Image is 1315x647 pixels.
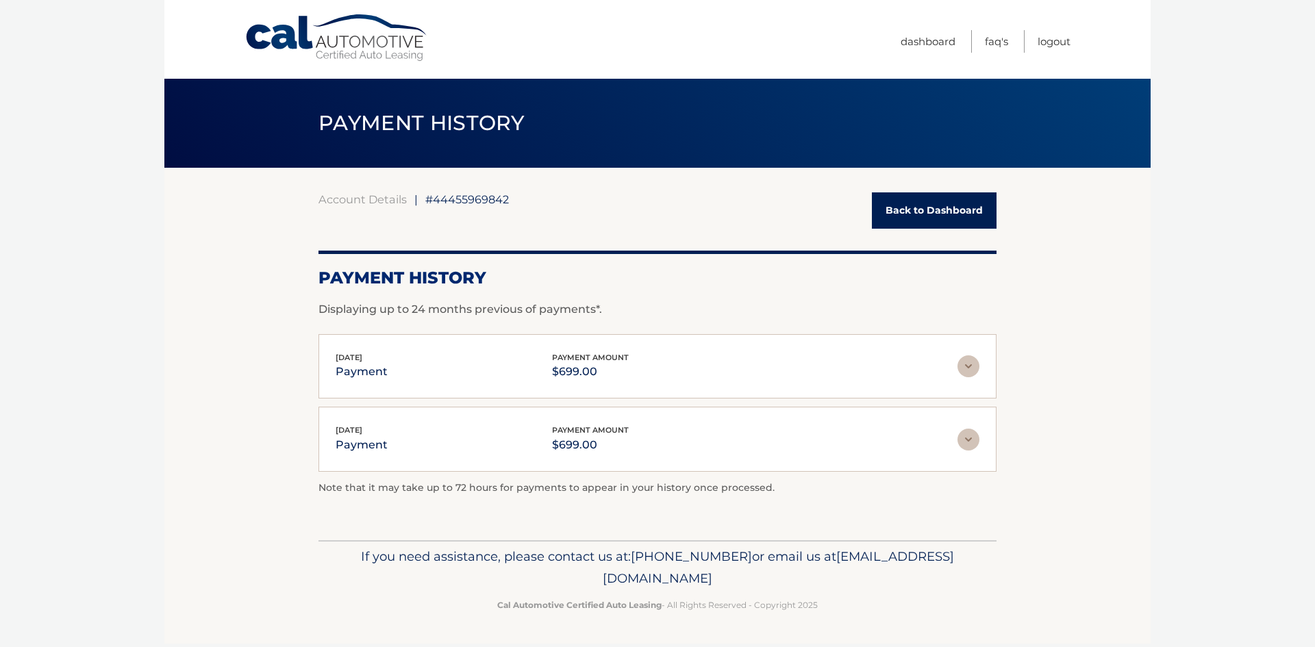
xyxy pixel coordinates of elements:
a: Dashboard [901,30,955,53]
span: | [414,192,418,206]
span: PAYMENT HISTORY [318,110,525,136]
p: $699.00 [552,362,629,381]
span: #44455969842 [425,192,509,206]
span: payment amount [552,353,629,362]
span: [DATE] [336,425,362,435]
a: Account Details [318,192,407,206]
a: Logout [1038,30,1070,53]
span: [DATE] [336,353,362,362]
a: FAQ's [985,30,1008,53]
p: payment [336,362,388,381]
a: Back to Dashboard [872,192,997,229]
span: payment amount [552,425,629,435]
p: Displaying up to 24 months previous of payments*. [318,301,997,318]
p: payment [336,435,388,455]
p: $699.00 [552,435,629,455]
span: [PHONE_NUMBER] [631,548,752,564]
h2: Payment History [318,268,997,288]
strong: Cal Automotive Certified Auto Leasing [497,600,662,610]
img: accordion-rest.svg [957,429,979,451]
p: Note that it may take up to 72 hours for payments to appear in your history once processed. [318,480,997,496]
p: - All Rights Reserved - Copyright 2025 [327,598,988,612]
img: accordion-rest.svg [957,355,979,377]
p: If you need assistance, please contact us at: or email us at [327,546,988,589]
a: Cal Automotive [245,14,429,62]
